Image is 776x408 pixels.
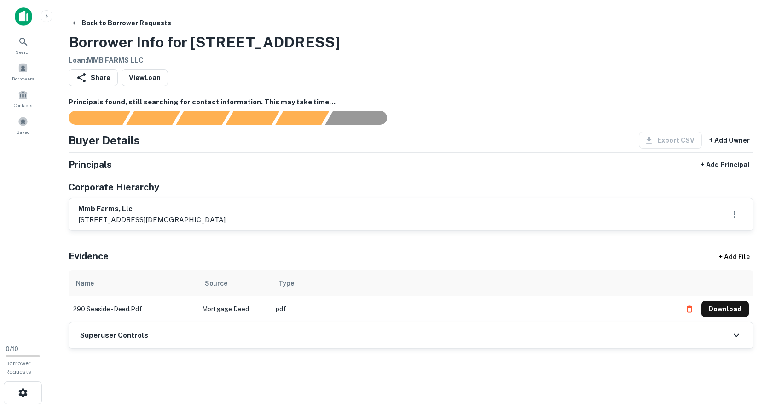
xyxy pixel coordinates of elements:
h6: Principals found, still searching for contact information. This may take time... [69,97,753,108]
th: Type [271,270,677,296]
div: + Add File [702,248,766,265]
h6: mmb farms, llc [78,204,226,214]
div: Source [205,278,227,289]
th: Name [69,270,197,296]
a: Saved [3,113,43,138]
span: 0 / 10 [6,345,18,352]
span: Borrower Requests [6,360,31,375]
button: Delete file [681,302,698,316]
div: Type [278,278,294,289]
img: capitalize-icon.png [15,7,32,26]
h5: Corporate Hierarchy [69,180,159,194]
span: Borrowers [12,75,34,82]
a: Contacts [3,86,43,111]
div: scrollable content [69,270,753,322]
span: Saved [17,128,30,136]
td: Mortgage Deed [197,296,271,322]
a: ViewLoan [122,69,168,86]
h5: Evidence [69,249,109,263]
div: Name [76,278,94,289]
div: AI fulfillment process complete. [325,111,398,125]
button: Download [701,301,749,317]
span: Contacts [14,102,32,109]
div: Principals found, still searching for contact information. This may take time... [275,111,329,125]
a: Borrowers [3,59,43,84]
button: + Add Owner [706,132,753,149]
td: 290 seaside - deed.pdf [69,296,197,322]
td: pdf [271,296,677,322]
div: Principals found, AI now looking for contact information... [226,111,279,125]
th: Source [197,270,271,296]
h4: Buyer Details [69,132,140,149]
h5: Principals [69,158,112,172]
div: Your request is received and processing... [126,111,180,125]
button: Share [69,69,118,86]
button: Back to Borrower Requests [67,15,175,31]
div: Documents found, AI parsing details... [176,111,230,125]
button: + Add Principal [697,156,753,173]
h6: Superuser Controls [80,330,148,341]
h3: Borrower Info for [STREET_ADDRESS] [69,31,340,53]
div: Sending borrower request to AI... [58,111,127,125]
p: [STREET_ADDRESS][DEMOGRAPHIC_DATA] [78,214,226,225]
a: Search [3,33,43,57]
span: Search [16,48,31,56]
h6: Loan : MMB FARMS LLC [69,55,340,66]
